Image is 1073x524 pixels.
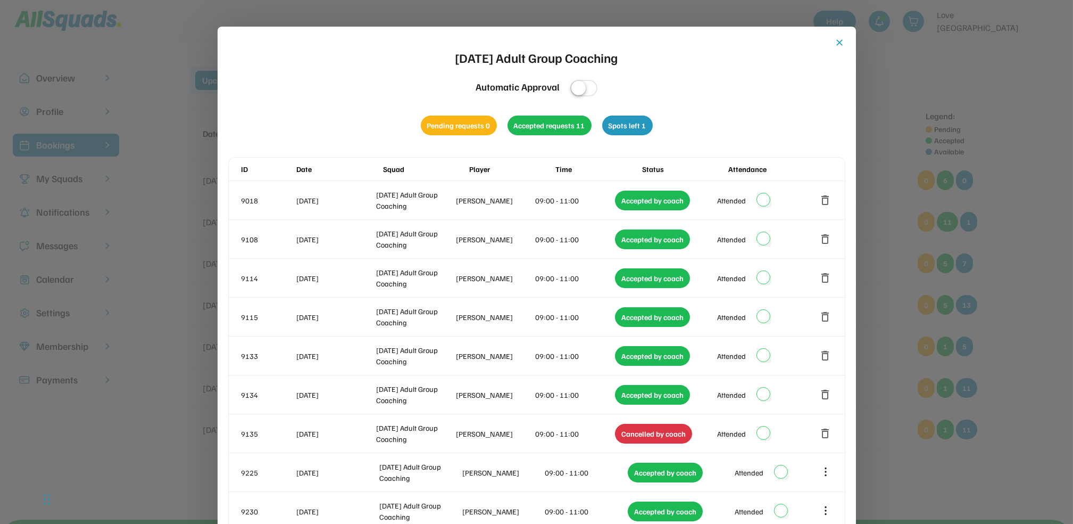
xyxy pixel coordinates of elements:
button: delete [819,194,832,207]
div: 09:00 - 11:00 [536,234,613,245]
div: Accepted requests 11 [508,116,592,135]
div: Time [555,163,639,175]
div: Attended [735,467,763,478]
div: 9134 [242,389,295,400]
button: delete [819,310,832,323]
div: Cancelled by coach [615,424,692,444]
div: Accepted by coach [628,502,703,521]
div: [PERSON_NAME] [456,195,534,206]
div: [DATE] [297,312,375,323]
div: Squad [383,163,467,175]
div: Attended [717,350,746,362]
div: [DATE] Adult Group Coaching [376,267,454,289]
div: [DATE] Adult Group Coaching [376,189,454,211]
div: [DATE] Adult Group Coaching [376,383,454,406]
div: Automatic Approval [476,80,560,94]
button: delete [819,233,832,245]
div: [DATE] [297,195,375,206]
div: 09:00 - 11:00 [536,273,613,284]
div: Attended [717,195,746,206]
button: delete [819,349,832,362]
button: delete [819,427,832,440]
div: [DATE] Adult Group Coaching [455,48,618,67]
div: 09:00 - 11:00 [545,506,626,517]
button: delete [819,388,832,401]
div: Player [469,163,553,175]
div: 9115 [242,312,295,323]
div: Attended [717,389,746,400]
div: [PERSON_NAME] [456,389,534,400]
div: 09:00 - 11:00 [536,350,613,362]
div: [DATE] Adult Group Coaching [379,461,460,484]
div: 9135 [242,428,295,439]
div: [PERSON_NAME] [462,506,543,517]
div: Accepted by coach [615,230,690,249]
div: [PERSON_NAME] [456,350,534,362]
div: [PERSON_NAME] [462,467,543,478]
div: [DATE] [297,389,375,400]
div: [PERSON_NAME] [456,428,534,439]
div: 9225 [242,467,295,478]
div: ID [242,163,295,175]
div: Accepted by coach [615,307,690,327]
div: Date [297,163,381,175]
button: close [835,37,845,48]
div: 09:00 - 11:00 [536,389,613,400]
div: 9133 [242,350,295,362]
div: Accepted by coach [615,346,690,366]
button: delete [819,272,832,284]
div: 09:00 - 11:00 [536,312,613,323]
div: Attended [735,506,763,517]
div: [DATE] [297,506,378,517]
div: [DATE] [297,273,375,284]
div: Spots left 1 [602,116,653,135]
div: 9108 [242,234,295,245]
div: [DATE] Adult Group Coaching [376,422,454,445]
div: [DATE] Adult Group Coaching [376,228,454,250]
div: Pending requests 0 [421,116,497,135]
div: 9018 [242,195,295,206]
div: [PERSON_NAME] [456,234,534,245]
div: Status [642,163,726,175]
div: [DATE] [297,428,375,439]
div: Attendance [728,163,812,175]
div: 09:00 - 11:00 [536,428,613,439]
div: Accepted by coach [628,463,703,482]
div: 9114 [242,273,295,284]
div: Attended [717,234,746,245]
div: [PERSON_NAME] [456,312,534,323]
div: [DATE] Adult Group Coaching [376,345,454,367]
div: [DATE] [297,350,375,362]
div: [PERSON_NAME] [456,273,534,284]
div: [DATE] Adult Group Coaching [376,306,454,328]
div: Accepted by coach [615,268,690,288]
div: [DATE] Adult Group Coaching [379,500,460,522]
div: 09:00 - 11:00 [545,467,626,478]
div: [DATE] [297,467,378,478]
div: Attended [717,428,746,439]
div: 9230 [242,506,295,517]
div: Accepted by coach [615,385,690,405]
div: [DATE] [297,234,375,245]
div: Attended [717,312,746,323]
div: Attended [717,273,746,284]
div: 09:00 - 11:00 [536,195,613,206]
div: Accepted by coach [615,191,690,210]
